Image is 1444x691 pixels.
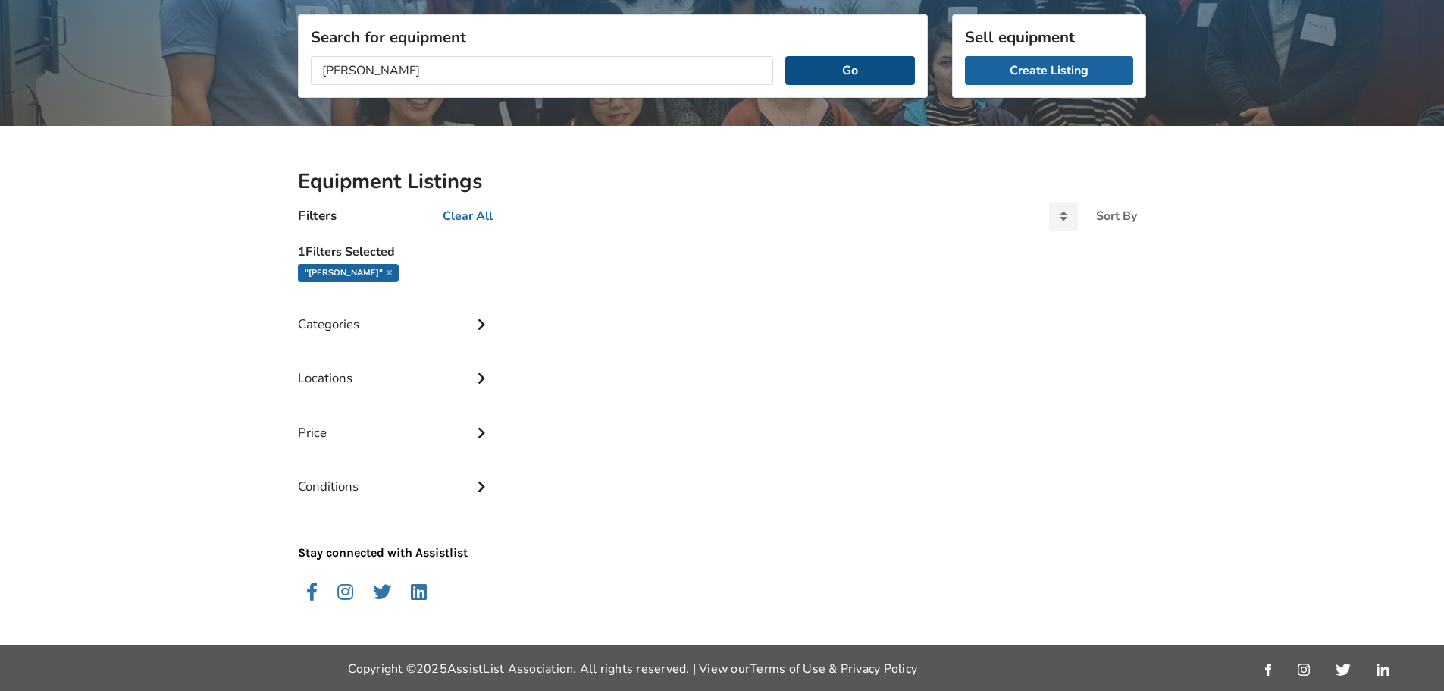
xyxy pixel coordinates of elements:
input: I am looking for... [311,56,773,85]
img: twitter_link [1336,664,1350,676]
img: linkedin_link [1377,664,1389,676]
div: "[PERSON_NAME]" [298,264,399,282]
h3: Search for equipment [311,27,915,47]
button: Go [785,56,915,85]
h4: Filters [298,207,337,225]
a: Create Listing [965,56,1133,85]
div: Categories [298,286,492,340]
u: Clear All [443,208,493,225]
div: Locations [298,340,492,394]
img: facebook_link [1265,664,1271,676]
div: Sort By [1096,210,1137,222]
div: Conditions [298,448,492,502]
p: Stay connected with Assistlist [298,502,492,562]
a: Terms of Use & Privacy Policy [750,661,917,677]
h3: Sell equipment [965,27,1133,47]
h2: Equipment Listings [298,168,1146,195]
img: instagram_link [1298,664,1310,676]
h5: 1 Filters Selected [298,237,492,264]
div: Price [298,394,492,448]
